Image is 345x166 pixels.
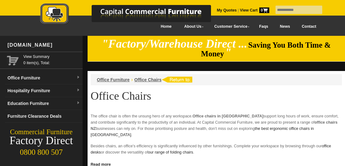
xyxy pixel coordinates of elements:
span: 0 item(s), Total: [23,54,80,65]
a: the best ergonomic office chairs in [GEOGRAPHIC_DATA] [91,126,314,137]
a: Contact [296,20,322,34]
a: Furniture Clearance Deals [5,110,83,123]
img: dropdown [76,101,80,105]
img: dropdown [76,76,80,79]
div: [DOMAIN_NAME] [5,36,83,55]
a: Office Chairs [134,77,161,82]
a: our range of folding chairs [148,150,193,154]
strong: Office chairs in [GEOGRAPHIC_DATA] [193,114,263,118]
a: Office Furnituredropdown [5,72,83,84]
strong: View Cart [240,8,269,12]
span: 0 [259,7,269,13]
img: dropdown [76,88,80,92]
h1: Office Chairs [91,90,342,102]
a: News [274,20,296,34]
p: The office chair is often the unsung hero of any workspace. support long hours of work, ensure co... [91,113,342,138]
a: Office Furniture [97,77,130,82]
a: Capital Commercial Furniture Logo [23,3,241,28]
a: View Summary [23,54,80,60]
a: View Cart0 [239,8,269,12]
p: Besides chairs, an office's efficiency is significantly influenced by other furnishings. Complete... [91,143,342,155]
a: Education Furnituredropdown [5,97,83,110]
em: " [225,46,232,59]
img: Capital Commercial Furniture Logo [23,3,241,26]
a: Faqs [253,20,274,34]
a: Hospitality Furnituredropdown [5,84,83,97]
em: "Factory/Warehouse Direct ... [102,37,247,50]
img: return to [161,77,192,83]
li: › [131,77,133,83]
strong: office chairs NZ [91,120,338,131]
span: Saving You Both Time & Money [201,41,331,58]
